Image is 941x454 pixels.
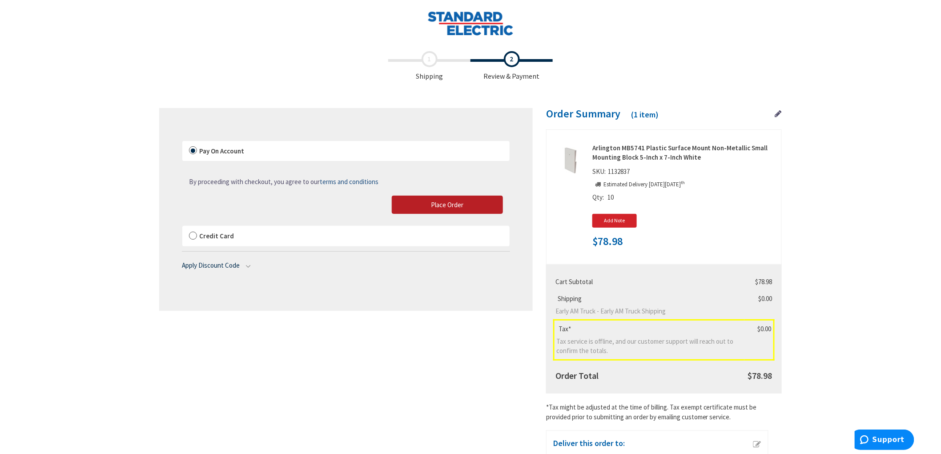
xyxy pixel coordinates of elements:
[557,147,584,174] img: Arlington MB5741 Plastic Surface Mount Non-Metallic Small Mounting Block 5-Inch x 7-Inch White
[189,177,378,186] span: By proceeding with checkout, you agree to our
[758,325,772,333] span: $0.00
[759,294,772,303] span: $0.00
[553,438,625,448] span: Deliver this order to:
[471,51,553,81] span: Review & Payment
[392,196,503,214] button: Place Order
[748,370,772,381] span: $78.98
[556,294,584,303] span: Shipping
[756,277,772,286] span: $78.98
[431,201,464,209] span: Place Order
[554,273,744,290] th: Cart Subtotal
[607,193,614,201] span: 10
[189,177,378,186] a: By proceeding with checkout, you agree to ourterms and conditions
[592,236,623,247] span: $78.98
[546,402,782,422] : *Tax might be adjusted at the time of billing. Tax exempt certificate must be provided prior to s...
[592,143,775,162] strong: Arlington MB5741 Plastic Surface Mount Non-Metallic Small Mounting Block 5-Inch x 7-Inch White
[427,11,514,36] img: Standard Electric
[681,180,685,185] sup: th
[388,51,471,81] span: Shipping
[631,109,659,120] span: (1 item)
[199,147,244,155] span: Pay On Account
[556,370,599,381] strong: Order Total
[592,193,603,201] span: Qty
[855,430,914,452] iframe: Opens a widget where you can find more information
[546,107,620,121] span: Order Summary
[199,232,234,240] span: Credit Card
[320,177,378,186] span: terms and conditions
[592,181,685,189] p: Estimated Delivery [DATE][DATE]
[592,167,632,179] div: SKU:
[182,261,240,269] span: Apply Discount Code
[556,337,741,356] span: Tax service is offline, and our customer support will reach out to confirm the totals.
[556,306,741,316] span: Early AM Truck - Early AM Truck Shipping
[606,167,632,176] span: 1132837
